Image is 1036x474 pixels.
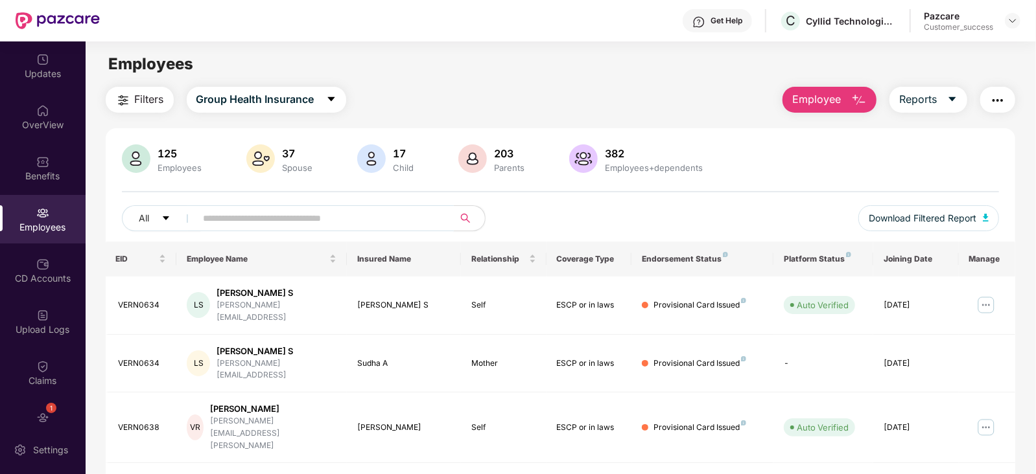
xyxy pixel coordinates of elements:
[471,357,536,370] div: Mother
[797,421,849,434] div: Auto Verified
[899,91,937,107] span: Reports
[784,254,863,264] div: Platform Status
[176,242,347,276] th: Employee Name
[492,147,528,160] div: 203
[471,299,536,311] div: Self
[36,104,49,117] img: svg+xml;base64,PHN2ZyBpZD0iSG9tZSIgeG1sbnM9Imh0dHA6Ly93d3cudzMub3JnLzIwMDAvc3ZnIiB3aWR0aD0iMjAiIG...
[135,91,164,107] span: Filters
[947,94,958,106] span: caret-down
[851,93,867,108] img: svg+xml;base64,PHN2ZyB4bWxucz0iaHR0cDovL3d3dy53My5vcmcvMjAwMC9zdmciIHhtbG5zOnhsaW5rPSJodHRwOi8vd3...
[603,147,706,160] div: 382
[924,10,993,22] div: Pazcare
[889,87,967,113] button: Reportscaret-down
[741,298,746,303] img: svg+xml;base64,PHN2ZyB4bWxucz0iaHR0cDovL3d3dy53My5vcmcvMjAwMC9zdmciIHdpZHRoPSI4IiBoZWlnaHQ9IjgiIH...
[471,422,536,434] div: Self
[106,242,177,276] th: EID
[806,15,897,27] div: Cyllid Technologies Private Limited
[453,205,486,231] button: search
[119,422,167,434] div: VERN0638
[246,144,275,173] img: svg+xml;base64,PHN2ZyB4bWxucz0iaHR0cDovL3d3dy53My5vcmcvMjAwMC9zdmciIHhtbG5zOnhsaW5rPSJodHRwOi8vd3...
[557,357,622,370] div: ESCP or in laws
[187,87,346,113] button: Group Health Insurancecaret-down
[210,403,337,415] div: [PERSON_NAME]
[653,357,746,370] div: Provisional Card Issued
[557,422,622,434] div: ESCP or in laws
[692,16,705,28] img: svg+xml;base64,PHN2ZyBpZD0iSGVscC0zMngzMiIgeG1sbnM9Imh0dHA6Ly93d3cudzMub3JnLzIwMDAvc3ZnIiB3aWR0aD...
[471,254,526,264] span: Relationship
[16,12,100,29] img: New Pazcare Logo
[884,422,948,434] div: [DATE]
[36,411,49,424] img: svg+xml;base64,PHN2ZyBpZD0iRW5kb3JzZW1lbnRzIiB4bWxucz0iaHR0cDovL3d3dy53My5vcmcvMjAwMC9zdmciIHdpZH...
[884,299,948,311] div: [DATE]
[741,356,746,361] img: svg+xml;base64,PHN2ZyB4bWxucz0iaHR0cDovL3d3dy53My5vcmcvMjAwMC9zdmciIHdpZHRoPSI4IiBoZWlnaHQ9IjgiIH...
[797,299,849,311] div: Auto Verified
[990,93,1006,108] img: svg+xml;base64,PHN2ZyB4bWxucz0iaHR0cDovL3d3dy53My5vcmcvMjAwMC9zdmciIHdpZHRoPSIyNCIgaGVpZ2h0PSIyNC...
[924,22,993,32] div: Customer_success
[869,211,976,225] span: Download Filtered Report
[461,242,547,276] th: Relationship
[106,87,174,113] button: Filters
[139,211,150,225] span: All
[217,357,336,382] div: [PERSON_NAME][EMAIL_ADDRESS]
[711,16,742,26] div: Get Help
[326,94,336,106] span: caret-down
[29,444,72,457] div: Settings
[357,144,386,173] img: svg+xml;base64,PHN2ZyB4bWxucz0iaHR0cDovL3d3dy53My5vcmcvMjAwMC9zdmciIHhtbG5zOnhsaW5rPSJodHRwOi8vd3...
[976,417,996,438] img: manageButton
[187,350,210,376] div: LS
[187,292,210,318] div: LS
[723,252,728,257] img: svg+xml;base64,PHN2ZyB4bWxucz0iaHR0cDovL3d3dy53My5vcmcvMjAwMC9zdmciIHdpZHRoPSI4IiBoZWlnaHQ9IjgiIH...
[846,252,851,257] img: svg+xml;base64,PHN2ZyB4bWxucz0iaHR0cDovL3d3dy53My5vcmcvMjAwMC9zdmciIHdpZHRoPSI4IiBoZWlnaHQ9IjgiIH...
[217,299,336,324] div: [PERSON_NAME][EMAIL_ADDRESS]
[884,357,948,370] div: [DATE]
[642,254,763,264] div: Endorsement Status
[187,414,204,440] div: VR
[569,144,598,173] img: svg+xml;base64,PHN2ZyB4bWxucz0iaHR0cDovL3d3dy53My5vcmcvMjAwMC9zdmciIHhtbG5zOnhsaW5rPSJodHRwOi8vd3...
[458,144,487,173] img: svg+xml;base64,PHN2ZyB4bWxucz0iaHR0cDovL3d3dy53My5vcmcvMjAwMC9zdmciIHhtbG5zOnhsaW5rPSJodHRwOi8vd3...
[217,287,336,299] div: [PERSON_NAME] S
[453,213,478,223] span: search
[347,242,460,276] th: Insured Name
[36,155,49,168] img: svg+xml;base64,PHN2ZyBpZD0iQmVuZWZpdHMiIHhtbG5zPSJodHRwOi8vd3d3LnczLm9yZy8yMDAwL3N2ZyIgd2lkdGg9Ij...
[792,91,841,107] span: Employee
[557,299,622,311] div: ESCP or in laws
[36,207,49,220] img: svg+xml;base64,PHN2ZyBpZD0iRW1wbG95ZWVzIiB4bWxucz0iaHR0cDovL3d3dy53My5vcmcvMjAwMC9zdmciIHdpZHRoPS...
[547,242,632,276] th: Coverage Type
[858,205,1000,231] button: Download Filtered Report
[1007,16,1018,26] img: svg+xml;base64,PHN2ZyBpZD0iRHJvcGRvd24tMzJ4MzIiIHhtbG5zPSJodHRwOi8vd3d3LnczLm9yZy8yMDAwL3N2ZyIgd2...
[108,54,193,73] span: Employees
[357,422,450,434] div: [PERSON_NAME]
[391,163,417,173] div: Child
[280,147,316,160] div: 37
[122,144,150,173] img: svg+xml;base64,PHN2ZyB4bWxucz0iaHR0cDovL3d3dy53My5vcmcvMjAwMC9zdmciIHhtbG5zOnhsaW5rPSJodHRwOi8vd3...
[741,420,746,425] img: svg+xml;base64,PHN2ZyB4bWxucz0iaHR0cDovL3d3dy53My5vcmcvMjAwMC9zdmciIHdpZHRoPSI4IiBoZWlnaHQ9IjgiIH...
[156,163,205,173] div: Employees
[773,335,873,393] td: -
[357,299,450,311] div: [PERSON_NAME] S
[783,87,877,113] button: Employee
[36,360,49,373] img: svg+xml;base64,PHN2ZyBpZD0iQ2xhaW0iIHhtbG5zPSJodHRwOi8vd3d3LnczLm9yZy8yMDAwL3N2ZyIgd2lkdGg9IjIwIi...
[786,13,795,28] span: C
[492,163,528,173] div: Parents
[36,258,49,271] img: svg+xml;base64,PHN2ZyBpZD0iQ0RfQWNjb3VudHMiIGRhdGEtbmFtZT0iQ0QgQWNjb3VudHMiIHhtbG5zPSJodHRwOi8vd3...
[959,242,1016,276] th: Manage
[14,444,27,457] img: svg+xml;base64,PHN2ZyBpZD0iU2V0dGluZy0yMHgyMCIgeG1sbnM9Imh0dHA6Ly93d3cudzMub3JnLzIwMDAvc3ZnIiB3aW...
[36,309,49,322] img: svg+xml;base64,PHN2ZyBpZD0iVXBsb2FkX0xvZ3MiIGRhdGEtbmFtZT0iVXBsb2FkIExvZ3MiIHhtbG5zPSJodHRwOi8vd3...
[653,422,746,434] div: Provisional Card Issued
[357,357,450,370] div: Sudha A
[210,415,337,452] div: [PERSON_NAME][EMAIL_ADDRESS][PERSON_NAME]
[119,357,167,370] div: VERN0634
[280,163,316,173] div: Spouse
[116,254,157,264] span: EID
[976,295,996,315] img: manageButton
[873,242,959,276] th: Joining Date
[119,299,167,311] div: VERN0634
[983,214,989,221] img: svg+xml;base64,PHN2ZyB4bWxucz0iaHR0cDovL3d3dy53My5vcmcvMjAwMC9zdmciIHhtbG5zOnhsaW5rPSJodHRwOi8vd3...
[196,91,314,107] span: Group Health Insurance
[36,53,49,66] img: svg+xml;base64,PHN2ZyBpZD0iVXBkYXRlZCIgeG1sbnM9Imh0dHA6Ly93d3cudzMub3JnLzIwMDAvc3ZnIiB3aWR0aD0iMj...
[156,147,205,160] div: 125
[653,299,746,311] div: Provisional Card Issued
[391,147,417,160] div: 17
[217,345,336,357] div: [PERSON_NAME] S
[161,214,171,224] span: caret-down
